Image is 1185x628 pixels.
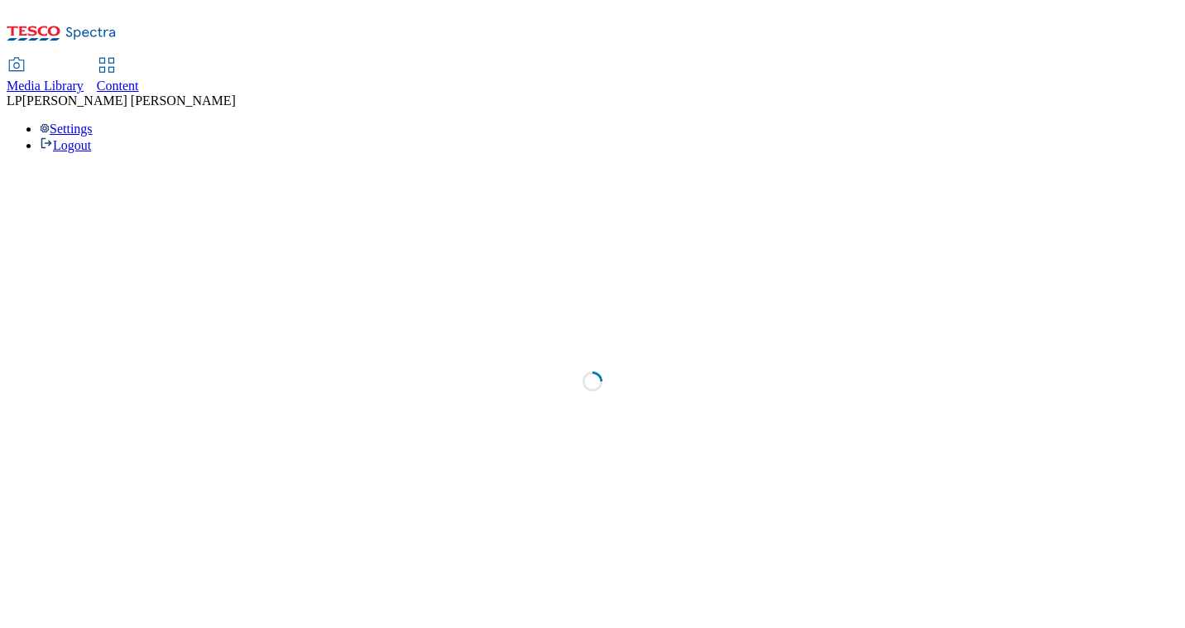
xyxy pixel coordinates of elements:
span: Media Library [7,79,84,93]
span: Content [97,79,139,93]
span: LP [7,93,22,108]
a: Media Library [7,59,84,93]
a: Settings [40,122,93,136]
a: Content [97,59,139,93]
span: [PERSON_NAME] [PERSON_NAME] [22,93,236,108]
a: Logout [40,138,91,152]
